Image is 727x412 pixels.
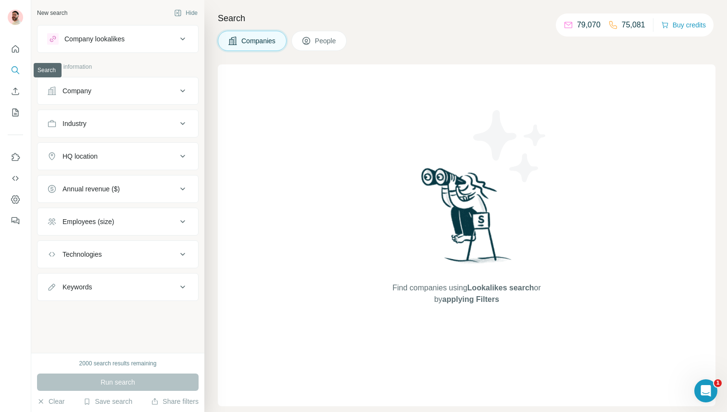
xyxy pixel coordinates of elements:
[38,275,198,299] button: Keywords
[64,34,125,44] div: Company lookalikes
[151,397,199,406] button: Share filters
[8,212,23,229] button: Feedback
[8,149,23,166] button: Use Surfe on LinkedIn
[8,10,23,25] img: Avatar
[63,217,114,226] div: Employees (size)
[8,191,23,208] button: Dashboard
[8,104,23,121] button: My lists
[241,36,276,46] span: Companies
[622,19,645,31] p: 75,081
[389,282,543,305] span: Find companies using or by
[63,119,87,128] div: Industry
[63,86,91,96] div: Company
[63,250,102,259] div: Technologies
[38,177,198,200] button: Annual revenue ($)
[38,145,198,168] button: HQ location
[315,36,337,46] span: People
[37,62,199,71] p: Company information
[38,27,198,50] button: Company lookalikes
[63,282,92,292] div: Keywords
[661,18,706,32] button: Buy credits
[8,170,23,187] button: Use Surfe API
[38,243,198,266] button: Technologies
[442,295,499,303] span: applying Filters
[37,397,64,406] button: Clear
[8,83,23,100] button: Enrich CSV
[467,103,553,189] img: Surfe Illustration - Stars
[467,284,534,292] span: Lookalikes search
[694,379,717,402] iframe: Intercom live chat
[8,62,23,79] button: Search
[83,397,132,406] button: Save search
[37,9,67,17] div: New search
[63,151,98,161] div: HQ location
[167,6,204,20] button: Hide
[38,112,198,135] button: Industry
[417,165,517,273] img: Surfe Illustration - Woman searching with binoculars
[577,19,601,31] p: 79,070
[714,379,722,387] span: 1
[8,40,23,58] button: Quick start
[79,359,157,368] div: 2000 search results remaining
[63,184,120,194] div: Annual revenue ($)
[218,12,715,25] h4: Search
[38,79,198,102] button: Company
[38,210,198,233] button: Employees (size)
